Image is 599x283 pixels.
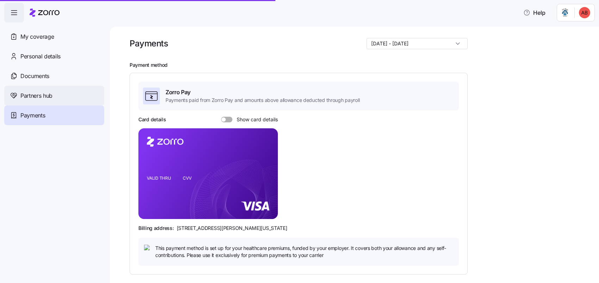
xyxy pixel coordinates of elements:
[20,32,54,41] span: My coverage
[138,225,174,232] span: Billing address:
[155,245,453,259] span: This payment method is set up for your healthcare premiums, funded by your employer. It covers bo...
[130,62,589,69] h2: Payment method
[20,111,45,120] span: Payments
[20,91,52,100] span: Partners hub
[579,7,590,18] img: 2a2039c7d99b5f11b3064ad387e878cf
[561,8,569,17] img: Employer logo
[130,38,168,49] h1: Payments
[20,52,61,61] span: Personal details
[232,117,278,122] span: Show card details
[166,88,360,97] span: Zorro Pay
[4,86,104,105] a: Partners hub
[518,6,551,20] button: Help
[4,66,104,86] a: Documents
[4,46,104,66] a: Personal details
[523,8,545,17] span: Help
[4,27,104,46] a: My coverage
[166,97,360,104] span: Payments paid from Zorro Pay and amounts above allowance deducted through payroll
[147,176,171,181] tspan: VALID THRU
[4,105,104,125] a: Payments
[183,176,192,181] tspan: CVV
[138,116,166,123] h3: Card details
[144,245,152,253] img: icon bulb
[177,225,287,232] span: [STREET_ADDRESS][PERSON_NAME][US_STATE]
[20,72,49,81] span: Documents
